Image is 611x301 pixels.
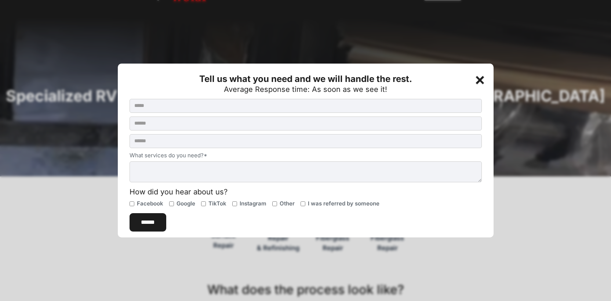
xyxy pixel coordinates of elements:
input: TikTok [201,201,206,206]
div: Average Response time: As soon as we see it! [224,86,387,93]
input: I was referred by someone [301,201,305,206]
form: Contact Us Button Form (Homepage) [130,99,482,232]
span: TikTok [208,200,226,207]
span: Facebook [137,200,163,207]
span: I was referred by someone [308,200,379,207]
input: Other [272,201,277,206]
div: + [473,71,488,86]
label: What services do you need?* [130,152,482,159]
div: How did you hear about us? [130,188,482,196]
strong: Tell us what you need and we will handle the rest. [199,74,412,84]
span: Other [280,200,295,207]
span: Instagram [240,200,266,207]
input: Google [169,201,174,206]
input: Facebook [130,201,134,206]
input: Instagram [232,201,237,206]
span: Google [177,200,195,207]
